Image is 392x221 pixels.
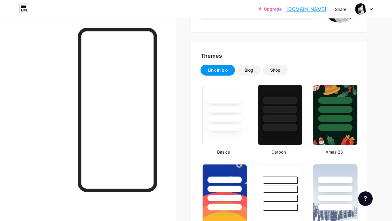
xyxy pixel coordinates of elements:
[208,67,228,73] div: Link in bio
[355,3,366,15] img: monsette
[245,67,253,73] div: Blog
[201,149,246,155] div: Basics
[256,149,302,155] div: Carbon
[259,7,282,11] a: Upgrade
[270,67,280,73] div: Shop
[335,6,346,12] div: Share
[201,52,357,60] div: Themes
[311,149,357,155] div: Xmas 23
[286,5,326,13] a: [DOMAIN_NAME]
